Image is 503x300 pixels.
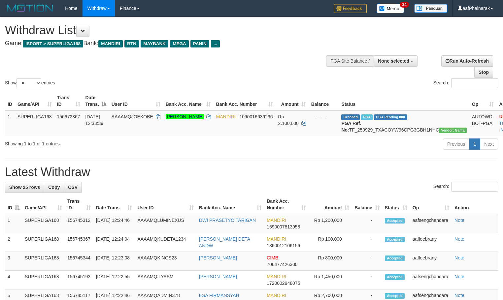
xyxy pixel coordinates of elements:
a: Note [454,218,464,223]
span: CSV [68,185,78,190]
th: Game/API: activate to sort column ascending [15,92,54,110]
td: SUPERLIGA168 [22,271,65,289]
span: ... [211,40,220,47]
th: Trans ID: activate to sort column ascending [54,92,83,110]
span: Copy 1720002948075 to clipboard [267,281,300,286]
td: - [352,252,382,271]
th: Date Trans.: activate to sort column descending [83,92,109,110]
b: PGA Ref. No: [341,121,361,133]
span: Grabbed [341,114,360,120]
td: 156745193 [65,271,93,289]
th: ID [5,92,15,110]
td: - [352,233,382,252]
a: 1 [469,138,480,150]
th: Op: activate to sort column ascending [410,195,452,214]
span: Accepted [385,293,405,299]
a: Next [480,138,498,150]
th: Balance [309,92,339,110]
th: Amount: activate to sort column ascending [309,195,352,214]
td: aafloebrany [410,252,452,271]
img: Feedback.jpg [334,4,367,13]
td: [DATE] 12:23:08 [93,252,135,271]
select: Showentries [17,78,41,88]
th: Op: activate to sort column ascending [469,92,497,110]
div: PGA Site Balance / [326,55,374,67]
span: Rp 2.100.000 [278,114,299,126]
img: panduan.png [414,4,447,13]
span: MEGA [170,40,189,47]
span: BTN [124,40,139,47]
span: MANDIRI [267,236,286,242]
a: Copy [44,182,64,193]
th: Game/API: activate to sort column ascending [22,195,65,214]
th: Trans ID: activate to sort column ascending [65,195,93,214]
th: Date Trans.: activate to sort column ascending [93,195,135,214]
td: 1 [5,214,22,233]
span: CIMB [267,255,278,260]
span: MANDIRI [216,114,236,119]
a: Note [454,255,464,260]
td: 3 [5,252,22,271]
span: Show 25 rows [9,185,40,190]
input: Search: [451,182,498,192]
th: User ID: activate to sort column ascending [109,92,163,110]
td: SUPERLIGA168 [22,252,65,271]
td: AAAAMQILYASM [135,271,196,289]
button: None selected [374,55,418,67]
span: Accepted [385,274,405,280]
th: Bank Acc. Number: activate to sort column ascending [264,195,309,214]
td: AAAAMQKUDETA1234 [135,233,196,252]
td: 1 [5,110,15,136]
th: Amount: activate to sort column ascending [276,92,309,110]
td: SUPERLIGA168 [15,110,54,136]
td: 4 [5,271,22,289]
td: aafloebrany [410,233,452,252]
td: [DATE] 12:24:46 [93,214,135,233]
th: Status [339,92,469,110]
a: DWI PRASETYO TARIGAN [199,218,256,223]
span: MANDIRI [267,274,286,279]
span: PANIN [190,40,209,47]
a: [PERSON_NAME] [199,255,237,260]
a: CSV [64,182,82,193]
span: 34 [400,2,409,8]
h4: Game: Bank: [5,40,329,47]
span: ISPORT > SUPERLIGA168 [23,40,83,47]
h1: Withdraw List [5,24,329,37]
span: Vendor URL: https://trx31.1velocity.biz [439,128,467,133]
td: SUPERLIGA168 [22,214,65,233]
a: ESA FIRMANSYAH [199,293,239,298]
span: AAAAMQJOEKOBE [112,114,153,119]
td: Rp 1,200,000 [309,214,352,233]
td: TF_250929_TXACOYW96CPG3GBH1NHC [339,110,469,136]
span: Copy 1090016639296 to clipboard [239,114,273,119]
th: Status: activate to sort column ascending [382,195,410,214]
a: [PERSON_NAME] [199,274,237,279]
th: Bank Acc. Number: activate to sort column ascending [214,92,276,110]
th: Bank Acc. Name: activate to sort column ascending [196,195,264,214]
a: [PERSON_NAME] DETA ANDW [199,236,250,248]
a: Note [454,293,464,298]
a: Previous [443,138,469,150]
a: [PERSON_NAME] [166,114,204,119]
a: Stop [474,67,493,78]
td: Rp 1,450,000 [309,271,352,289]
a: Note [454,274,464,279]
th: Balance: activate to sort column ascending [352,195,382,214]
span: None selected [378,58,409,64]
td: aafsengchandara [410,214,452,233]
a: Show 25 rows [5,182,44,193]
span: Accepted [385,218,405,224]
th: Action [452,195,498,214]
label: Search: [433,182,498,192]
span: Copy 1360012106156 to clipboard [267,243,300,248]
span: Accepted [385,255,405,261]
td: [DATE] 12:22:55 [93,271,135,289]
td: AAAAMQKINGS23 [135,252,196,271]
td: [DATE] 12:24:04 [93,233,135,252]
td: Rp 800,000 [309,252,352,271]
td: Rp 100,000 [309,233,352,252]
span: Marked by aafsengchandara [361,114,373,120]
span: MAYBANK [141,40,168,47]
img: MOTION_logo.png [5,3,55,13]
